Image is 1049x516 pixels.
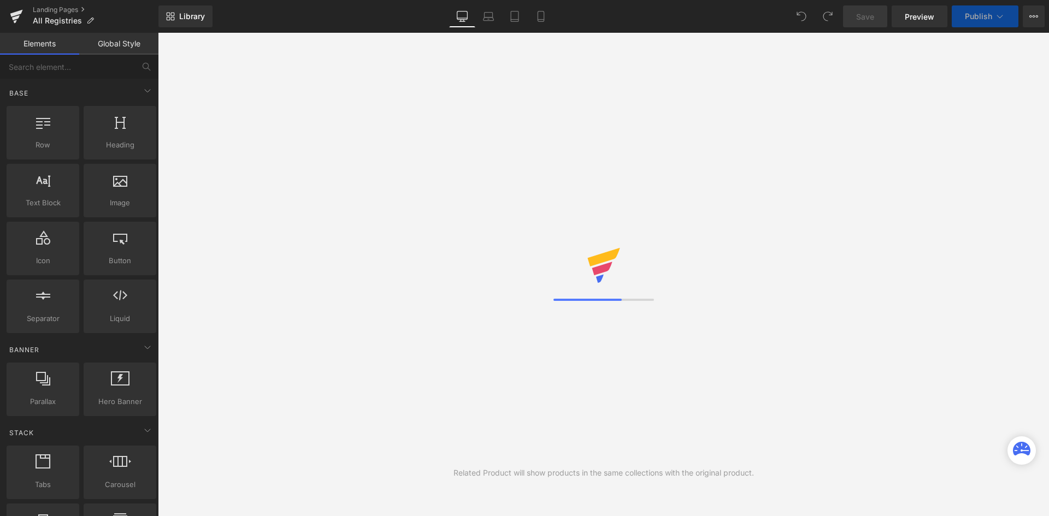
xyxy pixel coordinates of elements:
span: All Registries [33,16,82,25]
span: Row [10,139,76,151]
span: Parallax [10,396,76,407]
button: Publish [952,5,1018,27]
span: Hero Banner [87,396,153,407]
span: Liquid [87,313,153,324]
span: Banner [8,345,40,355]
span: Heading [87,139,153,151]
span: Save [856,11,874,22]
span: Image [87,197,153,209]
span: Button [87,255,153,266]
a: Laptop [475,5,502,27]
a: Tablet [502,5,528,27]
a: Mobile [528,5,554,27]
span: Tabs [10,479,76,490]
span: Publish [965,12,992,21]
span: Icon [10,255,76,266]
span: Text Block [10,197,76,209]
button: Undo [791,5,812,27]
span: Separator [10,313,76,324]
a: Global Style [79,33,158,55]
span: Library [179,11,205,21]
div: Related Product will show products in the same collections with the original product. [453,467,754,479]
a: Landing Pages [33,5,158,14]
span: Base [8,88,30,98]
button: More [1023,5,1045,27]
span: Stack [8,428,35,438]
a: Preview [892,5,947,27]
span: Carousel [87,479,153,490]
a: New Library [158,5,213,27]
span: Preview [905,11,934,22]
a: Desktop [449,5,475,27]
button: Redo [817,5,839,27]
